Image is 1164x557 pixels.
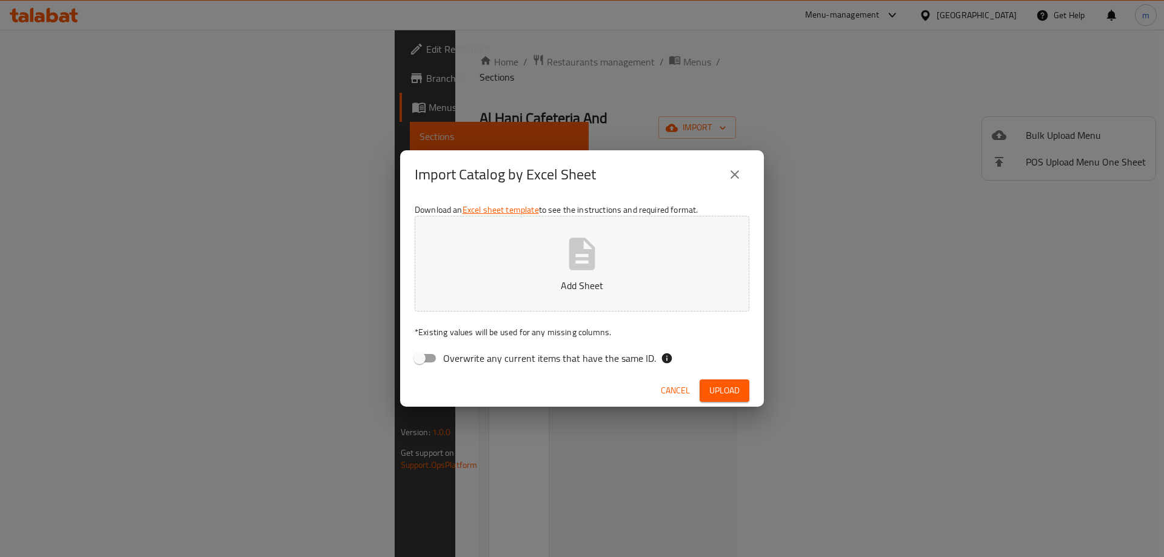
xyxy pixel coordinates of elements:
[700,379,749,402] button: Upload
[661,383,690,398] span: Cancel
[709,383,740,398] span: Upload
[656,379,695,402] button: Cancel
[415,216,749,312] button: Add Sheet
[463,202,539,218] a: Excel sheet template
[415,326,749,338] p: Existing values will be used for any missing columns.
[443,351,656,365] span: Overwrite any current items that have the same ID.
[661,352,673,364] svg: If the overwrite option isn't selected, then the items that match an existing ID will be ignored ...
[433,278,731,293] p: Add Sheet
[415,165,596,184] h2: Import Catalog by Excel Sheet
[400,199,764,375] div: Download an to see the instructions and required format.
[720,160,749,189] button: close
